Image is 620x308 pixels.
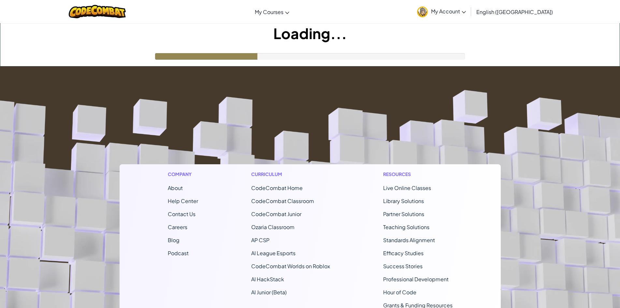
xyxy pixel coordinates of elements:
a: Standards Alignment [383,237,435,243]
a: Library Solutions [383,198,424,204]
a: Professional Development [383,276,449,283]
img: CodeCombat logo [69,5,126,18]
a: Careers [168,224,187,230]
a: CodeCombat Classroom [251,198,314,204]
h1: Company [168,171,198,178]
a: Hour of Code [383,289,416,296]
span: My Courses [255,8,283,15]
a: English ([GEOGRAPHIC_DATA]) [473,3,556,21]
a: Help Center [168,198,198,204]
a: My Courses [252,3,293,21]
a: AI HackStack [251,276,284,283]
a: Ozaria Classroom [251,224,295,230]
a: About [168,184,183,191]
a: Success Stories [383,263,423,270]
span: My Account [431,8,466,15]
h1: Loading... [0,23,620,43]
a: CodeCombat Junior [251,211,301,217]
h1: Resources [383,171,453,178]
a: Live Online Classes [383,184,431,191]
a: Blog [168,237,180,243]
img: avatar [417,7,428,17]
a: Teaching Solutions [383,224,429,230]
a: AI Junior (Beta) [251,289,287,296]
a: AP CSP [251,237,269,243]
span: English ([GEOGRAPHIC_DATA]) [476,8,553,15]
span: CodeCombat Home [251,184,303,191]
a: Efficacy Studies [383,250,424,257]
a: My Account [414,1,469,22]
a: AI League Esports [251,250,296,257]
h1: Curriculum [251,171,330,178]
span: Contact Us [168,211,195,217]
a: CodeCombat Worlds on Roblox [251,263,330,270]
a: Podcast [168,250,189,257]
a: Partner Solutions [383,211,424,217]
